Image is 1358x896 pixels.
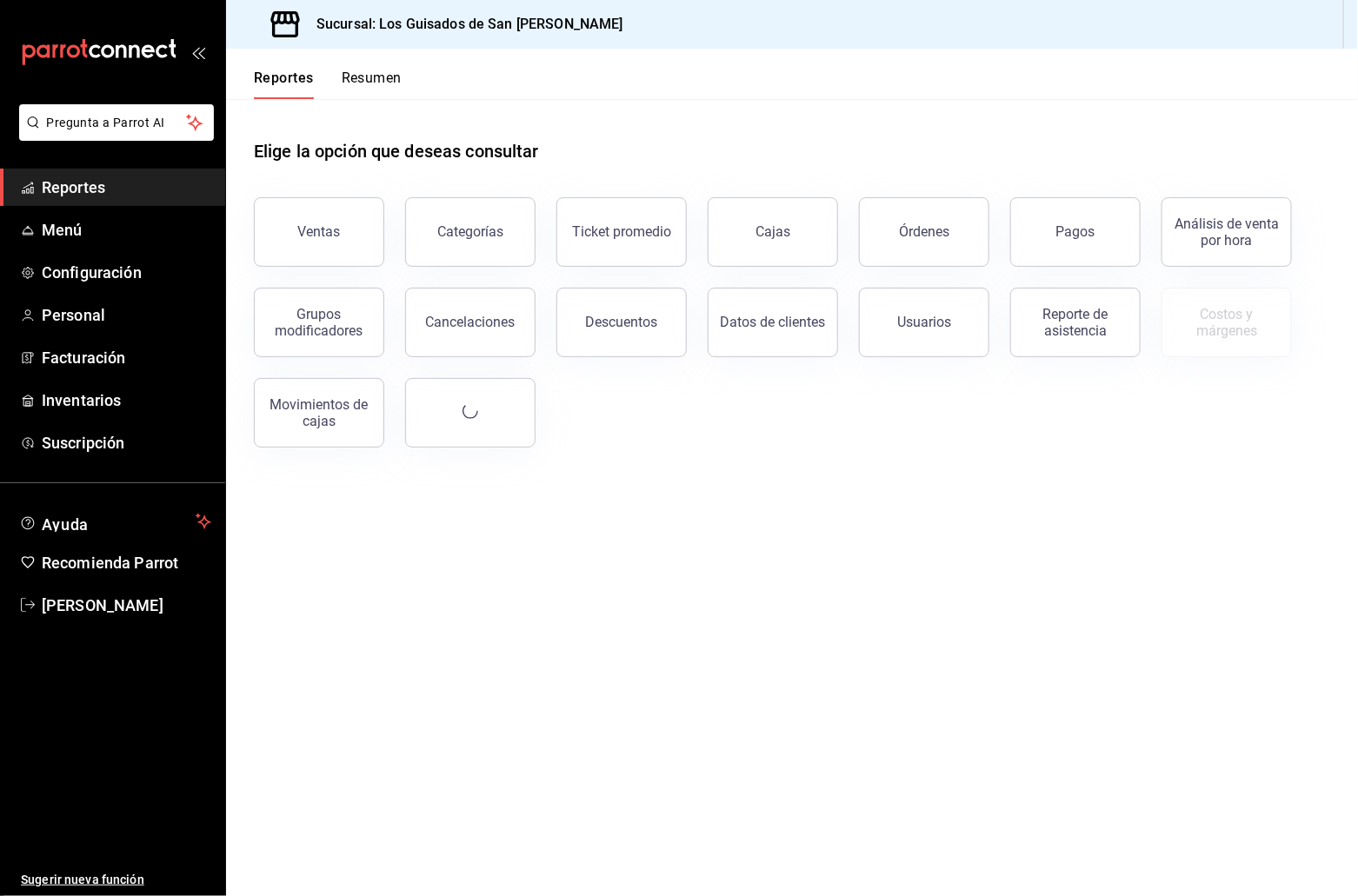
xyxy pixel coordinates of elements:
[303,14,623,35] h3: Sucursal: Los Guisados de San [PERSON_NAME]
[1010,288,1141,357] button: Reporte de asistencia
[1056,223,1095,240] div: Pagos
[556,197,687,267] button: Ticket promedio
[42,176,211,199] span: Reportes
[254,378,384,448] button: Movimientos de cajas
[19,104,214,141] button: Pregunta a Parrot AI
[42,511,189,532] span: Ayuda
[586,314,658,330] div: Descuentos
[42,261,211,284] span: Configuración
[265,396,373,429] div: Movimientos de cajas
[265,306,373,339] div: Grupos modificadores
[1162,288,1292,357] button: Contrata inventarios para ver este reporte
[42,431,211,455] span: Suscripción
[254,138,539,164] h1: Elige la opción que deseas consultar
[405,288,536,357] button: Cancelaciones
[42,388,211,412] span: Inventarios
[254,288,384,357] button: Grupos modificadores
[12,126,214,144] a: Pregunta a Parrot AI
[298,223,341,240] div: Ventas
[1173,306,1281,339] div: Costos y márgenes
[1162,197,1292,267] button: Análisis de venta por hora
[42,218,211,242] span: Menú
[42,594,211,617] span: [PERSON_NAME]
[254,70,314,99] button: Reportes
[426,314,516,330] div: Cancelaciones
[405,197,536,267] button: Categorías
[42,551,211,574] span: Recomienda Parrot
[254,70,402,99] div: navigation tabs
[721,314,826,330] div: Datos de clientes
[42,303,211,327] span: Personal
[756,223,790,240] div: Cajas
[191,45,205,59] button: open_drawer_menu
[859,288,989,357] button: Usuarios
[708,288,838,357] button: Datos de clientes
[254,197,384,267] button: Ventas
[1173,216,1281,249] div: Análisis de venta por hora
[572,223,671,240] div: Ticket promedio
[1022,306,1129,339] div: Reporte de asistencia
[897,314,951,330] div: Usuarios
[1010,197,1141,267] button: Pagos
[899,223,949,240] div: Órdenes
[437,223,503,240] div: Categorías
[342,70,402,99] button: Resumen
[42,346,211,369] span: Facturación
[21,871,211,889] span: Sugerir nueva función
[47,114,187,132] span: Pregunta a Parrot AI
[859,197,989,267] button: Órdenes
[708,197,838,267] button: Cajas
[556,288,687,357] button: Descuentos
